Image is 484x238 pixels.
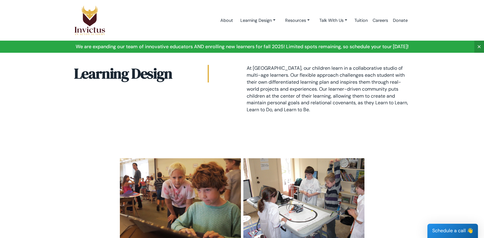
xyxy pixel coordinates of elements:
a: Tuition [352,8,370,33]
img: Logo [74,5,106,35]
p: At [GEOGRAPHIC_DATA], our children learn in a collaborative studio of multi-age learners. Our fle... [247,65,410,113]
a: Learning Design [235,15,280,26]
div: Schedule a call 👋 [427,224,478,238]
a: Donate [390,8,410,33]
a: Resources [280,15,314,26]
a: Talk With Us [314,15,352,26]
a: About [218,8,235,33]
a: Careers [370,8,390,33]
h2: Learning Design [74,65,209,82]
